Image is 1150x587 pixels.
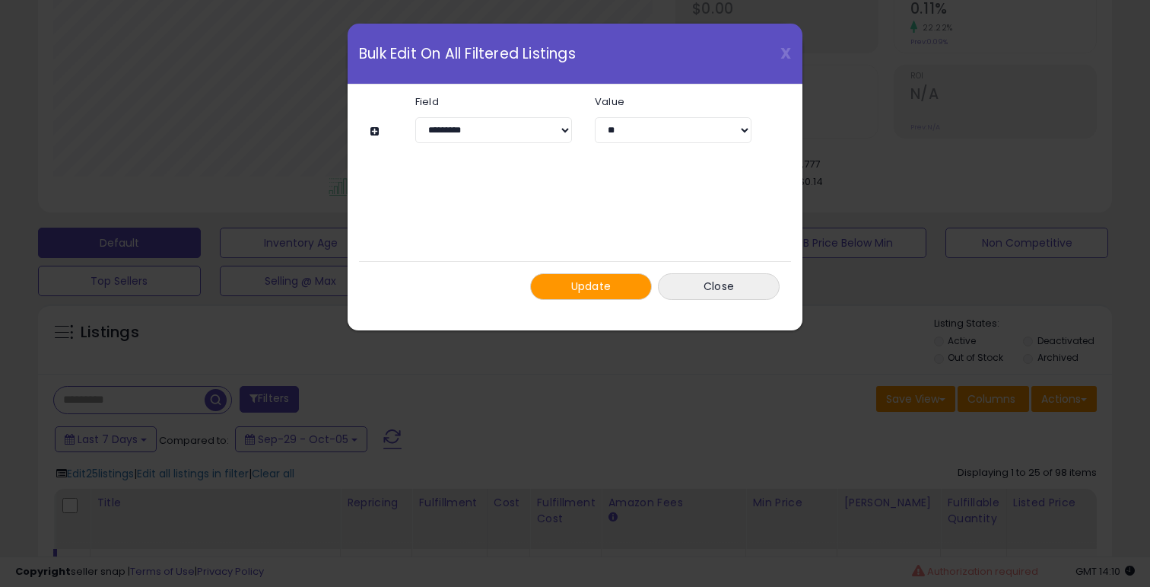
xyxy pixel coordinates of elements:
[359,46,576,61] span: Bulk Edit On All Filtered Listings
[571,279,612,294] span: Update
[780,43,791,64] span: X
[404,97,583,107] label: Field
[583,97,763,107] label: Value
[658,273,780,300] button: Close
